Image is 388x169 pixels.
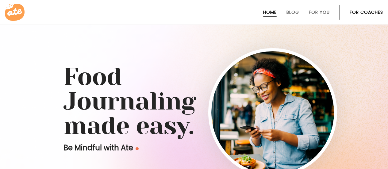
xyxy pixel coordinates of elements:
a: Home [263,10,277,15]
h1: Food Journaling made easy. [63,64,325,138]
p: Be Mindful with Ate [63,143,235,153]
a: Blog [286,10,299,15]
a: For Coaches [350,10,383,15]
a: For You [309,10,330,15]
